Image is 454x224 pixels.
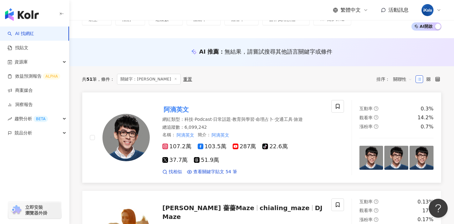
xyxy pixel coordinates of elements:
[82,92,441,183] a: KOL Avatar阿滴英文網紅類型：科技·Podcast·日常話題·教育與學習·命理占卜·交通工具·旅遊總追蹤數：6,099,242名稱：阿滴英文簡介：阿滴英文107.2萬103.5萬287萬...
[359,208,373,213] span: 觀看率
[117,74,181,85] span: 關鍵字：[PERSON_NAME]
[8,117,12,121] span: rise
[422,207,434,214] div: 17%
[359,217,373,222] span: 漲粉率
[198,132,230,139] span: 簡介 ：
[162,132,195,137] span: 名稱 ：
[183,77,192,82] div: 重置
[15,126,32,140] span: 競品分析
[374,115,378,120] span: question-circle
[232,117,254,122] span: 教育與學習
[162,204,254,212] span: [PERSON_NAME] 薔薔Maze
[275,117,293,122] span: 交通工具
[421,123,434,130] div: 0.7%
[359,124,373,129] span: 漲粉率
[8,31,34,37] a: searchAI 找網紅
[162,157,188,163] span: 37.7萬
[384,146,408,170] img: post-image
[374,124,378,129] span: question-circle
[162,124,324,131] div: 總追蹤數 ： 6,099,242
[417,114,434,121] div: 14.2%
[421,105,434,112] div: 0.3%
[254,117,256,122] span: ·
[5,8,39,21] img: logo
[162,143,191,150] span: 107.2萬
[293,117,294,122] span: ·
[417,216,434,223] div: 0.17%
[25,204,47,216] span: 立即安裝 瀏覽器外掛
[8,73,60,80] a: 效益預測報告ALPHA
[359,146,383,170] img: post-image
[15,112,48,126] span: 趨勢分析
[212,117,213,122] span: ·
[8,45,28,51] a: 找貼文
[417,198,434,205] div: 0.13%
[410,146,434,170] img: post-image
[198,143,227,150] span: 103.5萬
[393,74,412,84] span: 關聯性
[429,199,448,218] iframe: Help Scout Beacon - Open
[273,117,275,122] span: ·
[388,7,409,13] span: 活動訊息
[374,208,378,213] span: question-circle
[33,116,48,122] div: BETA
[260,204,310,212] span: chialing_maze
[359,106,373,111] span: 互動率
[8,202,61,219] a: chrome extension立即安裝 瀏覽器外掛
[256,117,273,122] span: 命理占卜
[10,205,22,215] img: chrome extension
[374,199,378,204] span: question-circle
[233,143,256,150] span: 287萬
[195,117,212,122] span: Podcast
[15,55,28,69] span: 資源庫
[8,87,33,94] a: 商案媒合
[376,74,416,84] div: 排序：
[359,115,373,120] span: 觀看率
[231,117,232,122] span: ·
[374,217,378,222] span: question-circle
[193,117,195,122] span: ·
[194,157,219,163] span: 51.9萬
[422,4,434,16] img: cropped-ikala-app-icon-2.png
[359,199,373,204] span: 互動率
[184,117,193,122] span: 科技
[294,117,303,122] span: 旅遊
[162,104,190,115] mark: 阿滴英文
[97,77,114,82] span: 條件 ：
[162,169,182,175] a: 找相似
[8,102,33,108] a: 洞察報告
[102,114,150,161] img: KOL Avatar
[162,204,323,221] span: DJ Maze
[374,106,378,111] span: question-circle
[262,143,288,150] span: 22.6萬
[86,77,92,82] span: 51
[224,48,332,55] span: 無結果，請嘗試搜尋其他語言關鍵字或條件
[199,48,333,56] div: AI 推薦 ：
[176,132,195,139] mark: 阿滴英文
[340,7,361,14] span: 繁體中文
[187,169,237,175] a: 查看關鍵字貼文 54 筆
[162,116,324,123] div: 網紅類型 ：
[169,169,182,175] span: 找相似
[213,117,231,122] span: 日常話題
[82,77,97,82] div: 共 筆
[211,132,230,139] mark: 阿滴英文
[193,169,237,175] span: 查看關鍵字貼文 54 筆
